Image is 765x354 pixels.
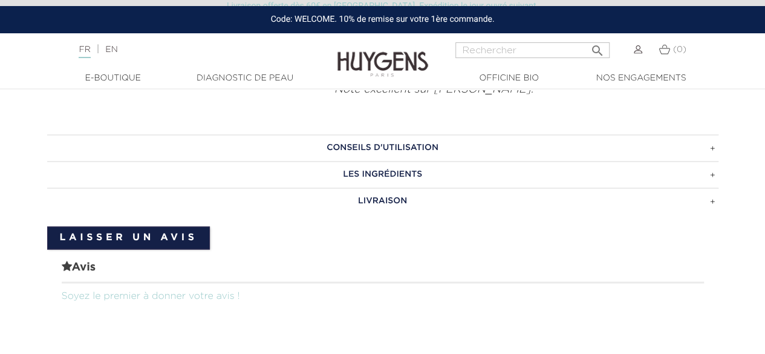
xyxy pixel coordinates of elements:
em: Noté excellent sur [PERSON_NAME]. [334,84,533,95]
a: LIVRAISON [47,188,718,214]
a: EN [105,45,117,54]
input: Rechercher [455,42,610,58]
span: (0) [673,45,686,54]
i:  [590,40,605,54]
div: | [73,42,310,57]
a: LES INGRÉDIENTS [47,161,718,188]
a: FR [79,45,90,58]
button:  [587,39,608,55]
a: Nos engagements [581,72,702,85]
a: E-Boutique [53,72,174,85]
a: Laisser un avis [47,226,210,249]
span: Avis [62,259,704,283]
a: Officine Bio [449,72,570,85]
a: Soyez le premier à donner votre avis ! [62,292,240,301]
a: CONSEILS D'UTILISATION [47,134,718,161]
a: Diagnostic de peau [184,72,305,85]
img: Huygens [337,32,428,79]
